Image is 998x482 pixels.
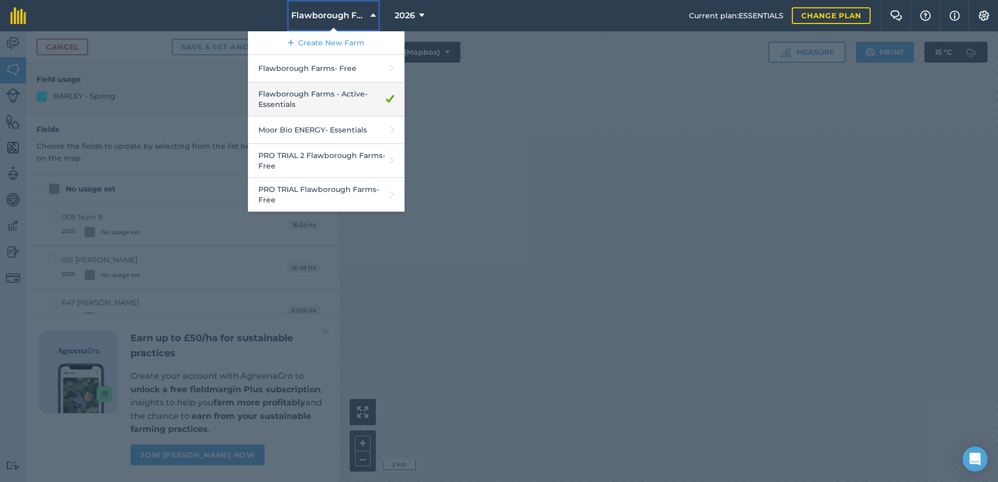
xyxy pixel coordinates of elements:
a: Create New Farm [248,31,405,55]
img: svg+xml;base64,PHN2ZyB4bWxucz0iaHR0cDovL3d3dy53My5vcmcvMjAwMC9zdmciIHdpZHRoPSIxNyIgaGVpZ2h0PSIxNy... [949,9,960,22]
a: Flawborough Farms- Free [248,55,405,82]
a: PRO TRIAL 2 Flawborough Farms- Free [248,144,405,178]
a: PRO TRIAL Flawborough Farms- Free [248,178,405,212]
div: Open Intercom Messenger [963,447,988,472]
img: Two speech bubbles overlapping with the left bubble in the forefront [890,10,902,21]
span: Current plan : ESSENTIALS [689,10,783,21]
img: fieldmargin Logo [10,7,26,24]
span: 2026 [395,9,415,22]
a: Change plan [792,7,871,24]
a: Moor Bio ENERGY- Essentials [248,116,405,144]
a: Flawborough Farms - Active- Essentials [248,82,405,116]
span: Flawborough Farms - Active [291,9,366,22]
img: A question mark icon [919,10,932,21]
img: A cog icon [978,10,990,21]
